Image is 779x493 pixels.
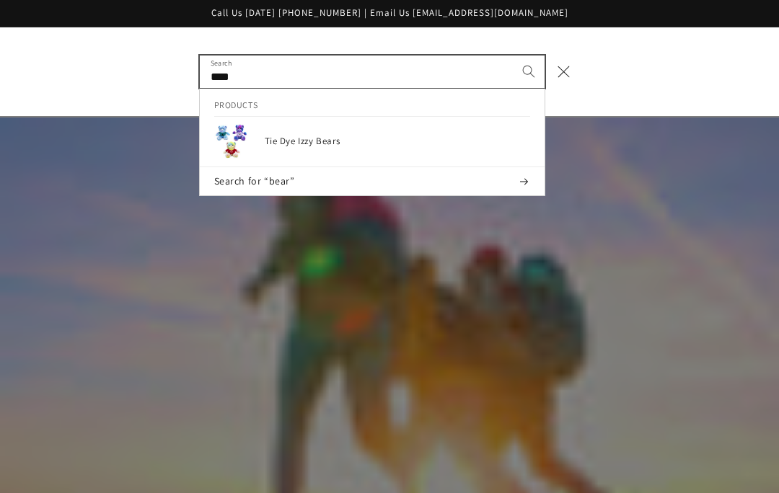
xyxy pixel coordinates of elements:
h2: Products [214,89,530,117]
img: Tie Dye Izzy Bears [214,124,250,159]
button: Search for “bear” [200,167,545,196]
a: Tie Dye Izzy Bears [200,117,545,166]
button: Close [548,56,580,88]
button: Search [513,55,545,87]
h3: Tie Dye Izzy Bears [265,136,530,148]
